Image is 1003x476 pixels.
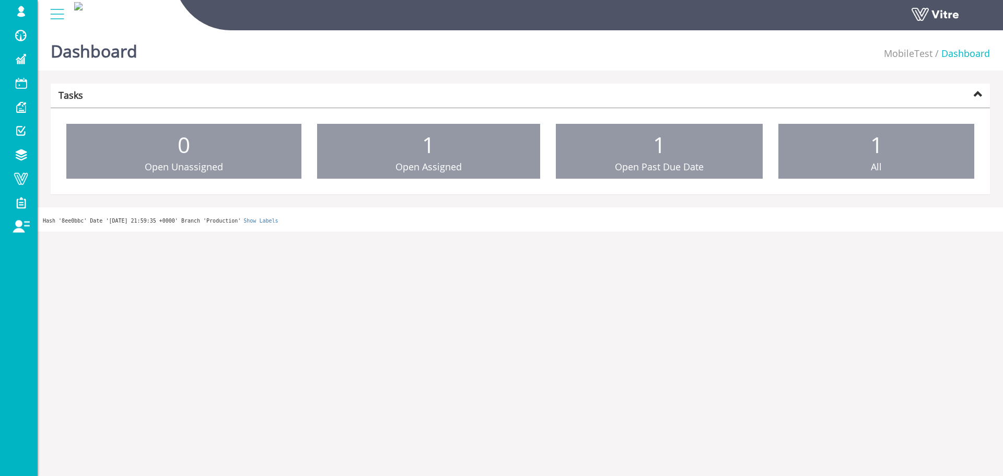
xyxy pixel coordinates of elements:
[51,26,137,71] h1: Dashboard
[317,124,540,179] a: 1 Open Assigned
[422,130,435,159] span: 1
[395,160,462,173] span: Open Assigned
[932,47,990,61] li: Dashboard
[66,124,301,179] a: 0 Open Unassigned
[178,130,190,159] span: 0
[43,218,241,224] span: Hash '8ee0bbc' Date '[DATE] 21:59:35 +0000' Branch 'Production'
[615,160,704,173] span: Open Past Due Date
[74,2,83,10] img: Logo-Web.png
[884,47,932,60] a: MobileTest
[59,89,83,101] strong: Tasks
[870,130,883,159] span: 1
[871,160,882,173] span: All
[778,124,974,179] a: 1 All
[653,130,666,159] span: 1
[556,124,763,179] a: 1 Open Past Due Date
[145,160,223,173] span: Open Unassigned
[243,218,278,224] a: Show Labels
